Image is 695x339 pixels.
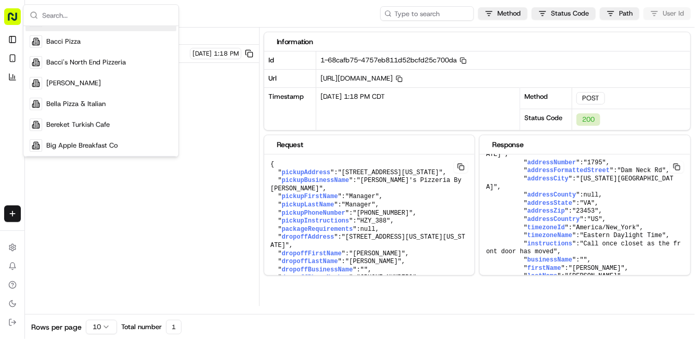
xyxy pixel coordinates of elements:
div: Request [277,139,462,150]
div: [DATE] 1:18 PM CDT [316,88,520,130]
span: pickupBusinessName [281,177,349,184]
span: "[PHONE_NUMBER]" [356,274,416,281]
p: Welcome 👋 [10,42,189,58]
img: Angelique Valdez [10,151,27,168]
span: timezoneName [527,232,572,239]
span: pickupLastName [281,201,334,208]
span: [PERSON_NAME] [32,161,84,169]
span: "[STREET_ADDRESS][US_STATE][US_STATE]" [271,233,465,249]
span: "US" [587,216,602,223]
span: "" [580,256,587,264]
a: 💻API Documentation [84,228,171,247]
span: Rows per page [31,322,82,332]
span: dropoffAddress [281,233,334,241]
div: Information [277,36,678,47]
span: addressFormattedStreet [527,167,610,174]
span: "[PERSON_NAME]'s Pizzeria By [PERSON_NAME]" [271,177,465,192]
div: Url [264,69,316,87]
span: API Documentation [98,232,167,243]
span: null [361,226,376,233]
div: 200 [576,113,600,126]
span: Bacci Pizza [46,37,81,46]
span: [URL][DOMAIN_NAME] [320,74,403,83]
span: Bereket Turkish Cafe [46,120,110,129]
span: pickupFirstName [281,193,338,200]
a: 📗Knowledge Base [6,228,84,247]
img: 1738778727109-b901c2ba-d612-49f7-a14d-d897ce62d23f [22,99,41,118]
span: "[PERSON_NAME]" [349,250,405,257]
div: 📗 [10,233,19,242]
span: instructions [527,240,572,247]
input: Got a question? Start typing here... [27,67,187,78]
span: Status Code [551,9,589,18]
span: firstName [527,265,561,272]
span: • [86,189,90,198]
span: Bella Pizza & Italian [46,99,106,109]
span: "1795" [584,159,606,166]
span: pickupInstructions [281,217,349,225]
button: Path [600,7,639,20]
div: Start new chat [47,99,171,110]
span: dropoffFirstName [281,250,341,257]
span: "Dam Neck Rd" [617,167,666,174]
div: Timestamp [264,88,316,130]
span: "HZY_388" [356,217,390,225]
span: pickupPhoneNumber [281,210,345,217]
img: 1736555255976-a54dd68f-1ca7-489b-9aae-adbdc363a1c4 [21,190,29,198]
span: Method [497,9,521,18]
span: Total number [121,322,162,332]
span: pickupAddress [281,169,330,176]
input: Search... [42,5,172,25]
img: Nash [10,10,31,31]
img: Joseph V. [10,179,27,196]
span: "[US_STATE][GEOGRAPHIC_DATA]" [486,175,673,191]
img: 1736555255976-a54dd68f-1ca7-489b-9aae-adbdc363a1c4 [21,162,29,170]
div: Response [492,139,678,150]
span: dropoffLastName [281,258,338,265]
span: addressNumber [527,159,576,166]
span: "[PHONE_NUMBER]" [353,210,413,217]
span: [DATE] [92,161,113,169]
div: Past conversations [10,135,70,144]
span: "" [361,266,368,273]
span: "Eastern Daylight Time" [580,232,666,239]
div: We're available if you need us! [47,110,143,118]
span: addressCity [527,175,569,182]
span: Path [619,9,633,18]
img: 1736555255976-a54dd68f-1ca7-489b-9aae-adbdc363a1c4 [10,99,29,118]
span: [DATE] [192,49,212,58]
div: Method [520,87,572,109]
a: Powered byPylon [73,257,126,266]
span: "[STREET_ADDRESS][US_STATE]" [338,169,443,176]
span: "Manager" [345,193,379,200]
div: 1 [166,320,182,334]
span: [PERSON_NAME] [32,189,84,198]
span: Pylon [104,258,126,266]
span: addressCounty [527,191,576,199]
span: businessName [527,256,572,264]
span: "23453" [572,207,598,215]
div: Status Code [520,109,572,130]
span: 1:18 PM [214,49,239,58]
span: "[PERSON_NAME]" [565,272,621,280]
button: Status Code [532,7,596,20]
span: null [584,191,599,199]
span: dropoffBusinessName [281,266,353,273]
div: Suggestions [23,26,178,157]
span: dropoffPhoneNumber [281,274,349,281]
span: lastName [527,272,558,280]
span: addressCountry [527,216,580,223]
span: timezoneId [527,224,565,231]
span: "VA" [580,200,595,207]
div: POST [576,92,605,105]
span: "[PERSON_NAME]" [569,265,625,272]
span: packageRequirements [281,226,353,233]
div: 💻 [88,233,96,242]
button: Method [478,7,527,20]
button: Start new chat [177,102,189,115]
span: [DATE] [92,189,113,198]
span: • [86,161,90,169]
span: addressZip [527,207,565,215]
span: Big Apple Breakfast Co [46,141,118,150]
div: Id [264,51,316,69]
